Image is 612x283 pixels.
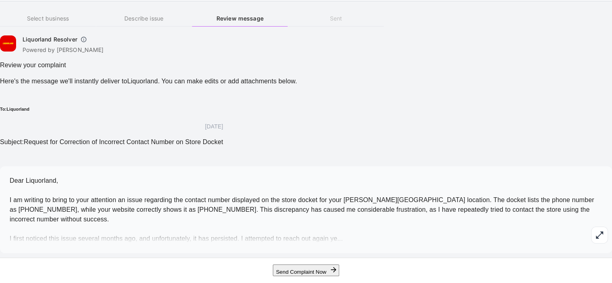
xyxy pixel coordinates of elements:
[192,14,288,23] h6: Review message
[23,35,77,43] h6: Liquorland Resolver
[10,177,594,242] span: Dear Liquorland, I am writing to bring to your attention an issue regarding the contact number di...
[337,235,343,242] span: ...
[23,46,104,54] p: Powered by [PERSON_NAME]
[273,264,339,276] button: Send Complaint Now
[288,14,384,23] h6: Sent
[96,14,192,23] h6: Describe issue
